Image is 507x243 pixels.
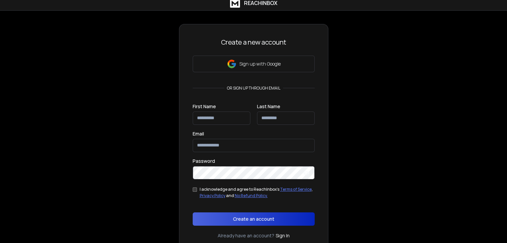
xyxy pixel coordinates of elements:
div: I acknowledge and agree to ReachInbox's , and [200,186,315,199]
button: Sign up with Google [193,56,315,72]
button: Create an account [193,212,315,226]
label: Email [193,131,204,136]
label: Last Name [257,104,280,109]
p: Already have an account? [218,232,274,239]
p: or sign up through email [224,86,283,91]
a: Sign In [276,232,290,239]
a: No Refund Policy. [235,193,268,198]
h3: Create a new account [193,38,315,47]
label: First Name [193,104,216,109]
p: Sign up with Google [239,61,281,67]
a: Terms of Service [280,186,312,192]
a: Privacy Policy [200,193,225,198]
label: Password [193,159,215,163]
